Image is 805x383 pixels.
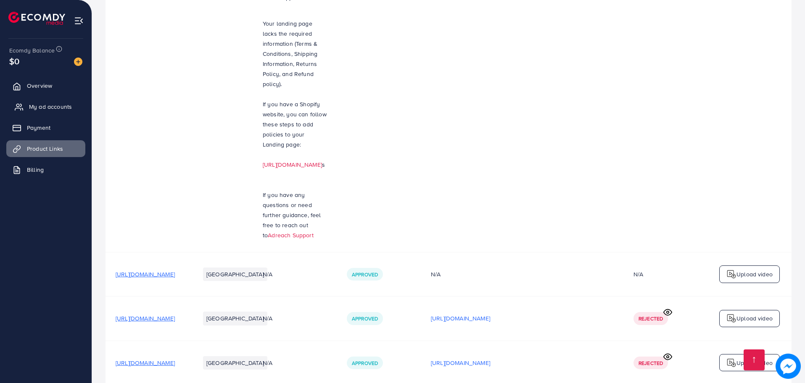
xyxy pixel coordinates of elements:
[116,270,175,278] span: [URL][DOMAIN_NAME]
[431,313,490,323] p: [URL][DOMAIN_NAME]
[263,160,322,169] a: [URL][DOMAIN_NAME]
[431,358,490,368] p: [URL][DOMAIN_NAME]
[263,270,272,278] span: N/A
[352,315,378,322] span: Approved
[116,314,175,323] span: [URL][DOMAIN_NAME]
[263,99,327,150] p: If you have a Shopify website, you can follow these steps to add policies to your Landing page:
[9,46,55,55] span: Ecomdy Balance
[27,123,50,132] span: Payment
[27,165,44,174] span: Billing
[639,315,663,322] span: Rejected
[639,359,663,367] span: Rejected
[776,354,801,379] img: image
[736,313,773,323] p: Upload video
[6,119,85,136] a: Payment
[203,312,267,325] li: [GEOGRAPHIC_DATA]
[6,98,85,115] a: My ad accounts
[116,359,175,367] span: [URL][DOMAIN_NAME]
[263,18,327,89] p: Your landing page lacks the required information (Terms & Conditions, Shipping Information, Retur...
[203,268,267,281] li: [GEOGRAPHIC_DATA]
[431,270,613,278] div: N/A
[736,269,773,279] p: Upload video
[263,160,327,170] p: s
[6,140,85,157] a: Product Links
[726,313,736,323] img: logo
[263,359,272,367] span: N/A
[74,58,82,66] img: image
[352,271,378,278] span: Approved
[29,102,72,111] span: My ad accounts
[726,269,736,279] img: logo
[27,81,52,90] span: Overview
[27,144,63,153] span: Product Links
[268,231,313,239] a: Adreach Support
[736,358,773,368] p: Upload video
[6,77,85,94] a: Overview
[726,358,736,368] img: logo
[203,356,267,370] li: [GEOGRAPHIC_DATA]
[8,12,65,25] img: logo
[633,270,643,278] div: N/A
[74,16,84,26] img: menu
[263,314,272,323] span: N/A
[9,55,19,67] span: $0
[6,161,85,178] a: Billing
[352,359,378,367] span: Approved
[263,190,327,240] p: If you have any questions or need further guidance, feel free to reach out to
